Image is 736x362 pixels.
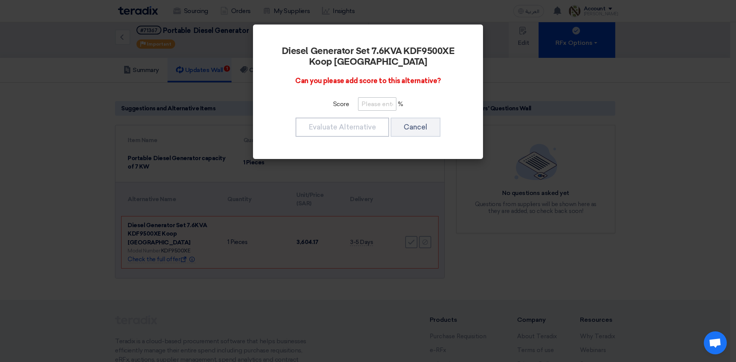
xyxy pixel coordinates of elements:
div: Open chat [704,331,727,354]
input: Please enter the technical evaluation for this alternative item... [358,97,396,111]
button: Evaluate Alternative [296,118,389,137]
button: Cancel [391,118,440,137]
h2: Diesel Generator Set 7.6KVA KDF9500XE Koop [GEOGRAPHIC_DATA] [274,46,462,67]
span: Can you please add score to this alternative? [295,77,440,85]
div: % [274,97,462,111]
label: Score [333,100,349,109]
